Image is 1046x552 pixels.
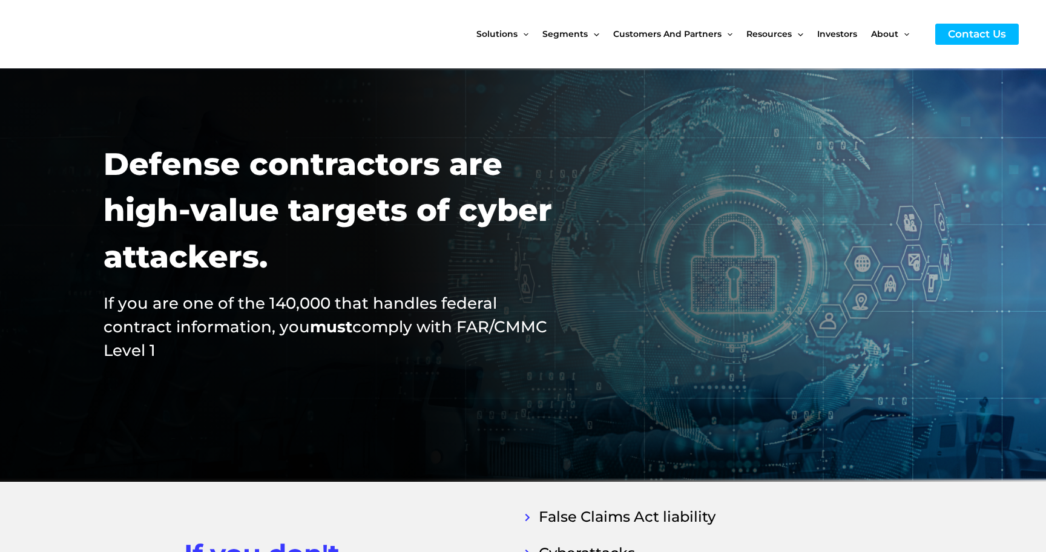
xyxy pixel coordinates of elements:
[21,9,166,59] img: CyberCatch
[310,317,352,337] b: must
[613,8,722,59] span: Customers and Partners
[476,8,923,59] nav: Site Navigation: New Main Menu
[588,8,599,59] span: Menu Toggle
[792,8,803,59] span: Menu Toggle
[722,8,732,59] span: Menu Toggle
[935,24,1019,45] a: Contact Us
[518,8,528,59] span: Menu Toggle
[104,141,568,280] h2: Defense contractors are high-value targets of cyber attackers.
[530,510,715,525] span: False Claims Act liability
[817,8,857,59] span: Investors
[817,8,871,59] a: Investors
[104,292,568,363] h2: If you are one of the 140,000 that handles federal contract information, you comply with FAR/CMMC...
[871,8,898,59] span: About
[476,8,518,59] span: Solutions
[746,8,792,59] span: Resources
[542,8,588,59] span: Segments
[898,8,909,59] span: Menu Toggle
